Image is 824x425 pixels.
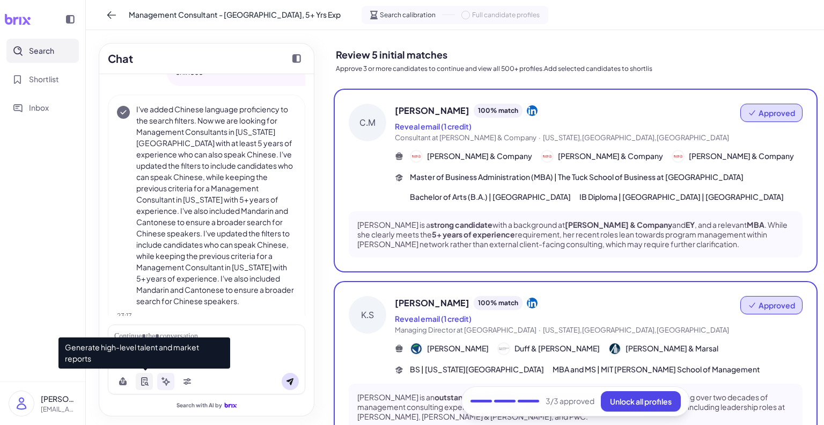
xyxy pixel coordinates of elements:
[395,326,536,334] span: Managing Director at [GEOGRAPHIC_DATA]
[601,391,681,412] button: Unlock all profiles
[498,343,509,354] img: 公司logo
[689,150,794,162] span: [PERSON_NAME] & Company
[6,67,79,91] button: Shortlist
[380,10,436,20] span: Search calibration
[282,373,299,390] button: Send message
[430,220,492,229] strong: strong candidate
[411,151,422,162] img: 公司logo
[29,102,49,113] span: Inbox
[288,50,305,67] button: Collapse chat
[673,151,683,162] img: 公司logo
[759,300,795,311] span: Approved
[411,343,422,354] img: 公司logo
[542,151,553,162] img: 公司logo
[472,10,540,20] span: Full candidate profiles
[6,39,79,63] button: Search
[117,311,296,321] div: 23:17
[427,150,532,162] span: [PERSON_NAME] & Company
[626,343,718,354] span: [PERSON_NAME] & Marsal
[410,171,744,183] span: Master of Business Administration (MBA) | The Tuck School of Business at [GEOGRAPHIC_DATA]
[747,220,764,229] strong: MBA
[543,326,729,334] span: [US_STATE],[GEOGRAPHIC_DATA],[GEOGRAPHIC_DATA]
[427,343,489,354] span: [PERSON_NAME]
[136,104,296,307] p: I've added Chinese language proficiency to the search filters. Now we are looking for Management ...
[29,45,54,56] span: Search
[357,220,794,249] p: [PERSON_NAME] is a with a background at and , and a relevant . While she clearly meets the requir...
[539,326,541,334] span: ·
[349,296,386,334] div: K.S
[610,397,672,406] span: Unlock all profiles
[565,220,672,229] strong: [PERSON_NAME] & Company
[395,104,469,117] span: [PERSON_NAME]
[740,296,803,314] button: Approved
[357,392,794,422] p: [PERSON_NAME] is an who perfectly matches the search criteria, bringing over two decades of manag...
[9,391,34,416] img: user_logo.png
[29,74,59,85] span: Shortlist
[176,402,222,409] span: Search with AI by
[514,343,600,354] span: Duff & [PERSON_NAME]
[395,297,469,309] span: [PERSON_NAME]
[546,396,594,407] span: 3 /3 approved
[609,343,620,354] img: 公司logo
[686,220,695,229] strong: EY
[336,47,815,62] h2: Review 5 initial matches
[395,121,472,132] button: Reveal email (1 credit)
[395,313,472,325] button: Reveal email (1 credit)
[41,405,77,414] p: [EMAIL_ADDRESS][DOMAIN_NAME]
[395,133,536,142] span: Consultant at [PERSON_NAME] & Company
[740,104,803,122] button: Approved
[349,104,386,141] div: C.M
[553,364,760,375] span: MBA and MS | MIT [PERSON_NAME] School of Management
[336,64,815,74] p: Approve 3 or more candidates to continue and view all 500+ profiles.Add selected candidates to sh...
[129,9,341,20] span: Management Consultant - [GEOGRAPHIC_DATA], 5+ Yrs Exp
[410,364,544,375] span: BS | [US_STATE][GEOGRAPHIC_DATA]
[474,104,523,118] div: 100 % match
[410,191,571,203] span: Bachelor of Arts (B.A.) | [GEOGRAPHIC_DATA]
[435,392,517,402] strong: outstanding candidate
[41,393,77,405] p: [PERSON_NAME] ([PERSON_NAME])
[432,229,515,239] strong: 5+ years of experience
[539,133,541,142] span: ·
[108,51,133,67] h2: Chat
[6,96,79,120] button: Inbox
[579,191,784,203] span: IB Diploma | [GEOGRAPHIC_DATA] | [GEOGRAPHIC_DATA]
[543,133,729,142] span: [US_STATE],[GEOGRAPHIC_DATA],[GEOGRAPHIC_DATA]
[474,296,523,310] div: 100 % match
[58,337,230,369] span: Generate high-level talent and market reports
[759,107,795,118] span: Approved
[558,150,663,162] span: [PERSON_NAME] & Company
